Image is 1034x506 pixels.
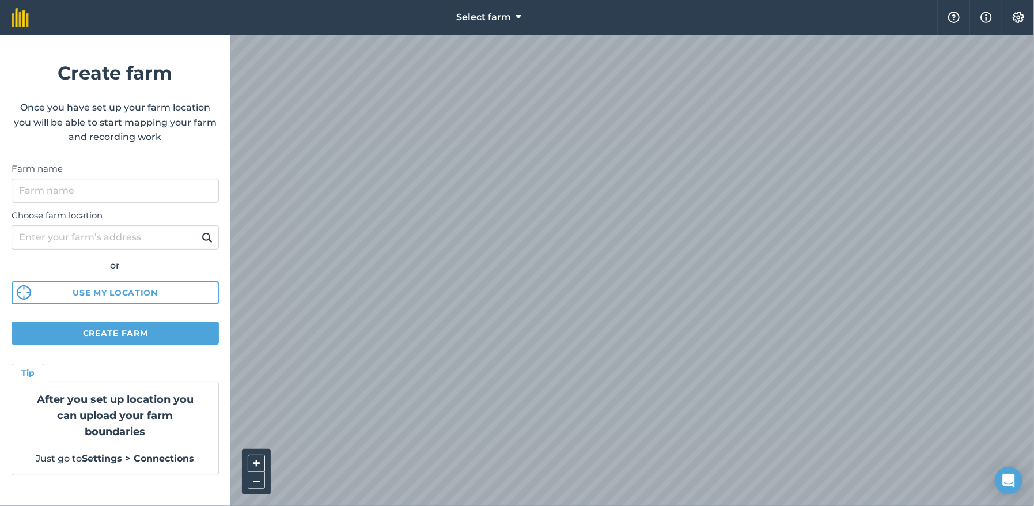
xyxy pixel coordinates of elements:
[12,258,219,273] div: or
[37,393,194,438] strong: After you set up location you can upload your farm boundaries
[995,467,1022,494] div: Open Intercom Messenger
[12,209,219,222] label: Choose farm location
[1012,12,1025,23] img: A cog icon
[248,472,265,489] button: –
[980,10,992,24] img: svg+xml;base64,PHN2ZyB4bWxucz0iaHR0cDovL3d3dy53My5vcmcvMjAwMC9zdmciIHdpZHRoPSIxNyIgaGVpZ2h0PSIxNy...
[12,281,219,304] button: Use my location
[12,225,219,250] input: Enter your farm’s address
[947,12,961,23] img: A question mark icon
[26,451,204,466] p: Just go to
[248,455,265,472] button: +
[12,322,219,345] button: Create farm
[12,58,219,88] h1: Create farm
[12,179,219,203] input: Farm name
[82,453,195,464] strong: Settings > Connections
[12,100,219,145] p: Once you have set up your farm location you will be able to start mapping your farm and recording...
[202,231,213,244] img: svg+xml;base64,PHN2ZyB4bWxucz0iaHR0cDovL3d3dy53My5vcmcvMjAwMC9zdmciIHdpZHRoPSIxOSIgaGVpZ2h0PSIyNC...
[456,10,511,24] span: Select farm
[17,285,31,300] img: svg%3e
[12,8,29,27] img: fieldmargin Logo
[21,367,35,379] h4: Tip
[12,162,219,176] label: Farm name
